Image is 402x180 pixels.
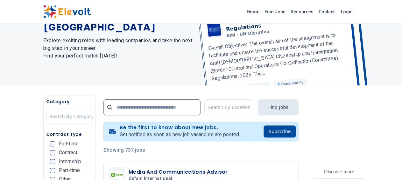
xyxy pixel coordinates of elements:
div: These are topics related to the article that might interest you [322,167,356,176]
p: Showing 737 jobs [103,146,299,154]
span: Internship [59,159,81,164]
h5: Category [46,98,93,105]
input: Internship [50,159,55,164]
h5: Contract Type [46,131,93,137]
img: Elevolt [43,5,91,18]
input: Contract [50,150,55,155]
h2: Explore exciting roles with leading companies and take the next big step in your career. Find you... [43,37,194,60]
button: Subscribe [264,125,296,137]
span: Part-time [59,168,80,173]
a: Home [244,7,262,17]
button: Find Jobs [258,99,299,115]
span: Contract [59,150,77,155]
h4: Be the first to know about new jobs. [120,124,240,131]
iframe: Chat Widget [370,150,402,180]
h1: The Latest Jobs in [GEOGRAPHIC_DATA] [43,10,194,33]
p: Get notified as soon as new job vacancies are posted. [120,131,240,138]
a: Login [337,5,356,18]
h3: Media And Communications Advisor [129,168,228,176]
img: Oxfam International [110,171,123,179]
a: Find Jobs [262,7,288,17]
a: Contact [316,7,337,17]
input: Part-time [50,168,55,173]
a: Resources [288,7,316,17]
span: Full-time [59,141,79,146]
input: Full-time [50,141,55,146]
